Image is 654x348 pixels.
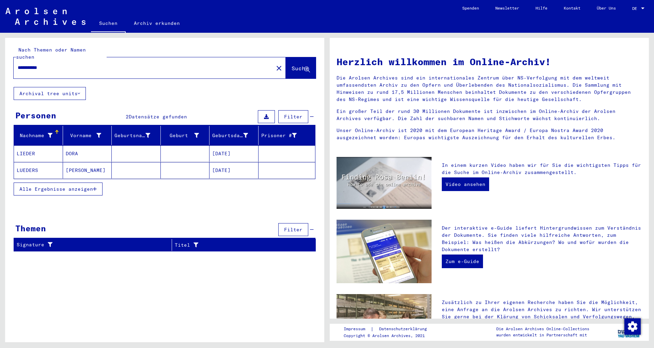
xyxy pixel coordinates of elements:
mat-header-cell: Vorname [63,126,112,145]
div: Prisoner # [261,132,297,139]
img: eguide.jpg [337,220,432,283]
p: Copyright © Arolsen Archives, 2021 [344,333,435,339]
button: Alle Ergebnisse anzeigen [14,183,103,195]
div: Nachname [17,132,52,139]
div: Geburtsname [114,130,160,141]
button: Filter [278,223,308,236]
img: video.jpg [337,157,432,209]
p: Ein großer Teil der rund 30 Millionen Dokumente ist inzwischen im Online-Archiv der Arolsen Archi... [337,108,642,122]
div: | [344,325,435,333]
span: Filter [284,227,302,233]
img: yv_logo.png [616,323,642,340]
mat-cell: [PERSON_NAME] [63,162,112,178]
h1: Herzlich willkommen im Online-Archiv! [337,55,642,69]
mat-cell: LIEDER [14,145,63,162]
div: Personen [15,109,56,121]
div: Signature [17,240,172,250]
mat-header-cell: Nachname [14,126,63,145]
div: Themen [15,222,46,234]
span: DE [632,6,640,11]
div: Geburtsname [114,132,150,139]
div: Signature [17,241,163,248]
div: Geburtsdatum [212,132,248,139]
a: Datenschutzerklärung [374,325,435,333]
span: Alle Ergebnisse anzeigen [19,186,93,192]
mat-cell: DORA [63,145,112,162]
a: Impressum [344,325,371,333]
p: Der interaktive e-Guide liefert Hintergrundwissen zum Verständnis der Dokumente. Sie finden viele... [442,224,642,253]
div: Geburtsdatum [212,130,258,141]
button: Filter [278,110,308,123]
p: Zusätzlich zu Ihrer eigenen Recherche haben Sie die Möglichkeit, eine Anfrage an die Arolsen Arch... [442,299,642,328]
p: Unser Online-Archiv ist 2020 mit dem European Heritage Award / Europa Nostra Award 2020 ausgezeic... [337,127,642,141]
div: Vorname [66,132,102,139]
button: Suche [286,57,316,78]
div: Titel [175,242,299,249]
a: Suchen [91,15,126,33]
div: Geburt‏ [163,130,209,141]
mat-header-cell: Geburtsdatum [209,126,259,145]
p: Die Arolsen Archives Online-Collections [496,326,589,332]
mat-cell: [DATE] [209,145,259,162]
span: 2 [126,114,129,120]
mat-cell: [DATE] [209,162,259,178]
mat-header-cell: Prisoner # [259,126,315,145]
p: In einem kurzen Video haben wir für Sie die wichtigsten Tipps für die Suche im Online-Archiv zusa... [442,162,642,176]
button: Archival tree units [14,87,86,100]
a: Zum e-Guide [442,255,483,268]
a: Archiv erkunden [126,15,188,31]
img: Zustimmung ändern [624,318,641,335]
mat-label: Nach Themen oder Namen suchen [16,47,86,60]
button: Clear [272,61,286,75]
mat-icon: close [275,64,283,72]
mat-header-cell: Geburtsname [112,126,161,145]
div: Nachname [17,130,63,141]
p: Die Arolsen Archives sind ein internationales Zentrum über NS-Verfolgung mit dem weltweit umfasse... [337,74,642,103]
img: Arolsen_neg.svg [5,8,85,25]
span: Filter [284,114,302,120]
mat-header-cell: Geburt‏ [161,126,210,145]
span: Datensätze gefunden [129,114,187,120]
div: Prisoner # [261,130,307,141]
div: Vorname [66,130,112,141]
mat-cell: LUEDERS [14,162,63,178]
span: Suche [292,65,309,72]
div: Geburt‏ [163,132,199,139]
p: wurden entwickelt in Partnerschaft mit [496,332,589,338]
a: Video ansehen [442,177,489,191]
div: Titel [175,240,307,250]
